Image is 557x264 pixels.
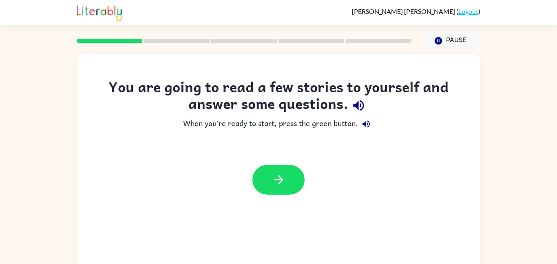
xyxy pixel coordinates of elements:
div: ( ) [352,7,480,15]
div: When you're ready to start, press the green button. [93,116,464,132]
div: You are going to read a few stories to yourself and answer some questions. [93,78,464,116]
span: [PERSON_NAME] [PERSON_NAME] [352,7,456,15]
button: Pause [421,31,480,50]
img: Literably [77,3,122,21]
a: Logout [458,7,478,15]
